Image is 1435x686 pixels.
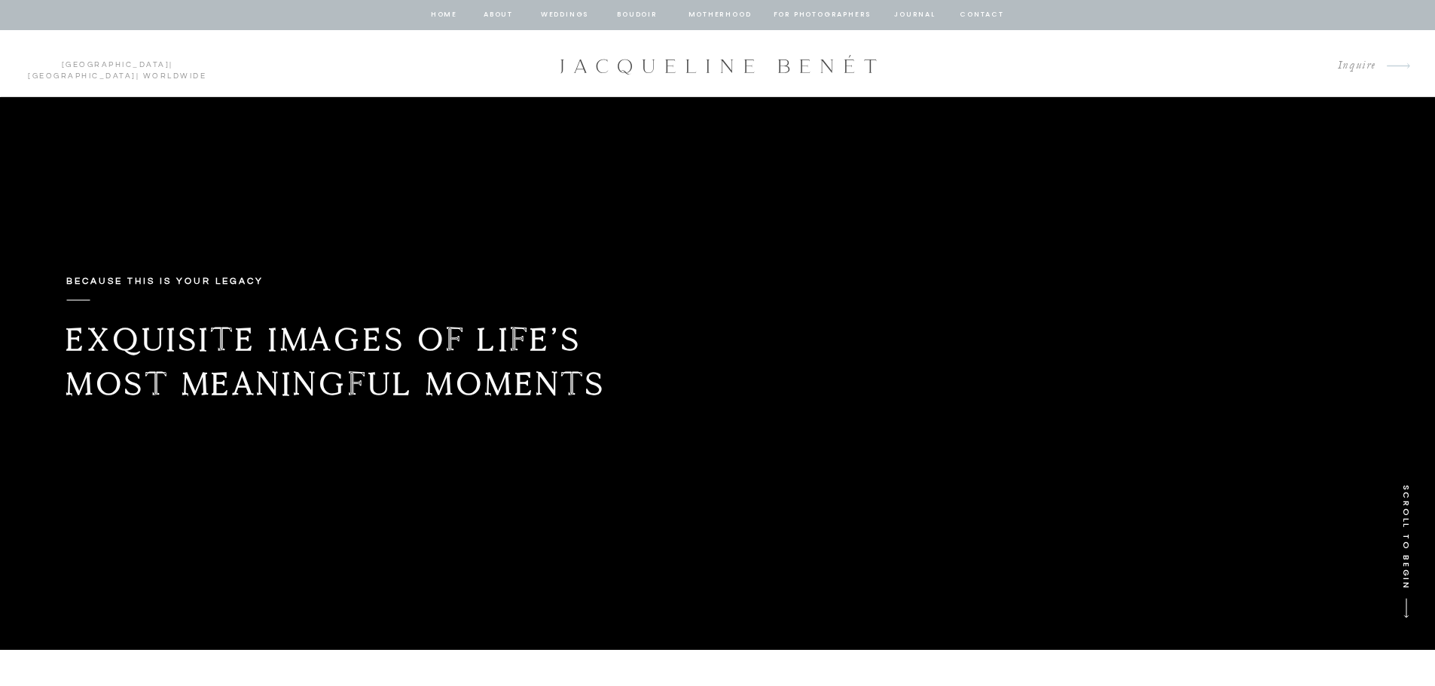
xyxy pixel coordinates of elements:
[21,59,213,69] p: | | Worldwide
[28,72,136,80] a: [GEOGRAPHIC_DATA]
[1326,56,1376,76] a: Inquire
[66,276,264,286] b: Because this is your legacy
[539,8,591,22] a: Weddings
[958,8,1006,22] a: contact
[62,61,170,69] a: [GEOGRAPHIC_DATA]
[483,8,514,22] a: about
[892,8,939,22] a: journal
[1395,485,1413,612] p: SCROLL TO BEGIN
[616,8,659,22] a: BOUDOIR
[430,8,459,22] a: home
[774,8,872,22] a: for photographers
[66,319,606,404] b: Exquisite images of life’s most meaningful moments
[688,8,751,22] a: Motherhood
